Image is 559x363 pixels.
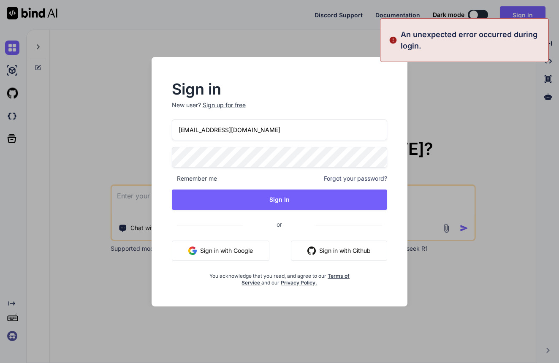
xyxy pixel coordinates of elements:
div: You acknowledge that you read, and agree to our and our [208,268,352,286]
a: Privacy Policy. [281,279,317,286]
button: Sign in with Google [172,241,269,261]
div: Sign up for free [203,101,246,109]
a: Terms of Service [242,273,350,286]
p: New user? [172,101,388,119]
span: or [243,214,316,235]
button: Sign in with Github [291,241,387,261]
span: Remember me [172,174,217,183]
h2: Sign in [172,82,388,96]
span: Forgot your password? [324,174,387,183]
img: alert [389,29,397,51]
input: Login or Email [172,119,388,140]
p: An unexpected error occurred during login. [401,29,543,51]
img: github [307,247,316,255]
img: google [188,247,197,255]
button: Sign In [172,190,388,210]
